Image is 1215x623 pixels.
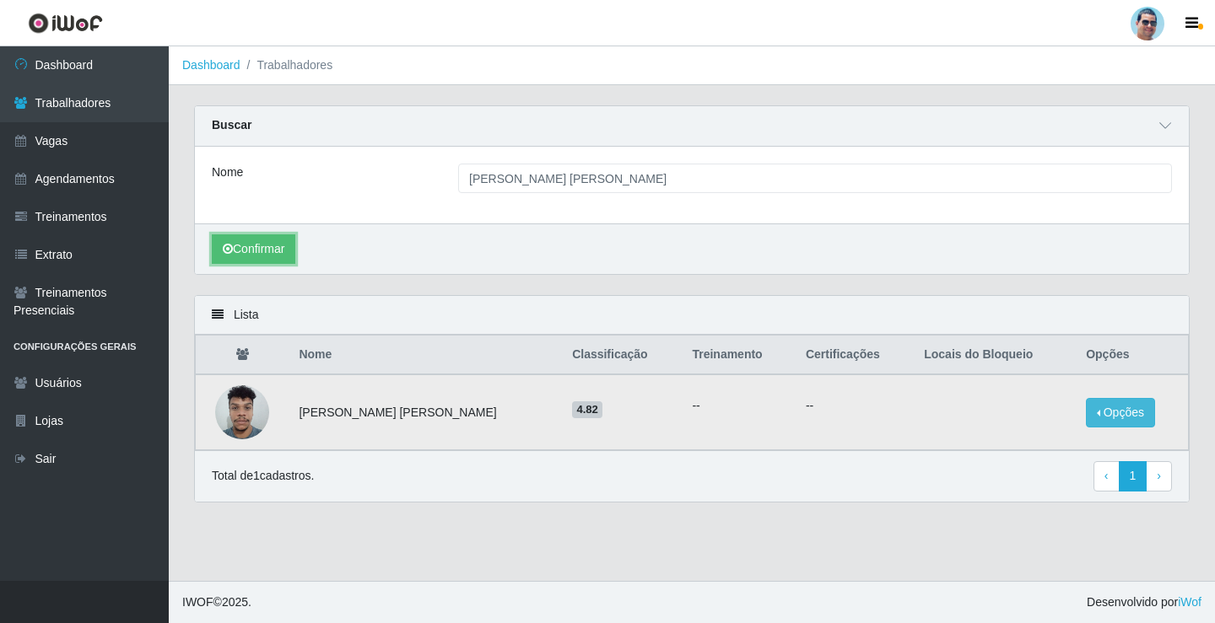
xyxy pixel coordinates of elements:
[182,58,240,72] a: Dashboard
[195,296,1189,335] div: Lista
[212,234,295,264] button: Confirmar
[212,164,243,181] label: Nome
[692,397,785,415] ul: --
[1104,469,1109,482] span: ‹
[212,467,314,485] p: Total de 1 cadastros.
[572,401,602,418] span: 4.82
[212,118,251,132] strong: Buscar
[1157,469,1161,482] span: ›
[1093,461,1120,491] a: Previous
[182,595,213,609] span: IWOF
[806,397,904,415] p: --
[796,336,914,375] th: Certificações
[240,56,333,74] li: Trabalhadores
[28,13,103,34] img: CoreUI Logo
[1146,461,1172,491] a: Next
[1087,593,1201,611] span: Desenvolvido por
[562,336,682,375] th: Classificação
[1086,398,1155,427] button: Opções
[914,336,1076,375] th: Locais do Bloqueio
[182,593,251,611] span: © 2025 .
[169,46,1215,85] nav: breadcrumb
[289,336,562,375] th: Nome
[289,374,562,450] td: [PERSON_NAME] [PERSON_NAME]
[1076,336,1188,375] th: Opções
[458,164,1172,193] input: Digite o Nome...
[682,336,795,375] th: Treinamento
[1178,595,1201,609] a: iWof
[1093,461,1172,491] nav: pagination
[1119,461,1147,491] a: 1
[215,376,269,448] img: 1751861377201.jpeg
